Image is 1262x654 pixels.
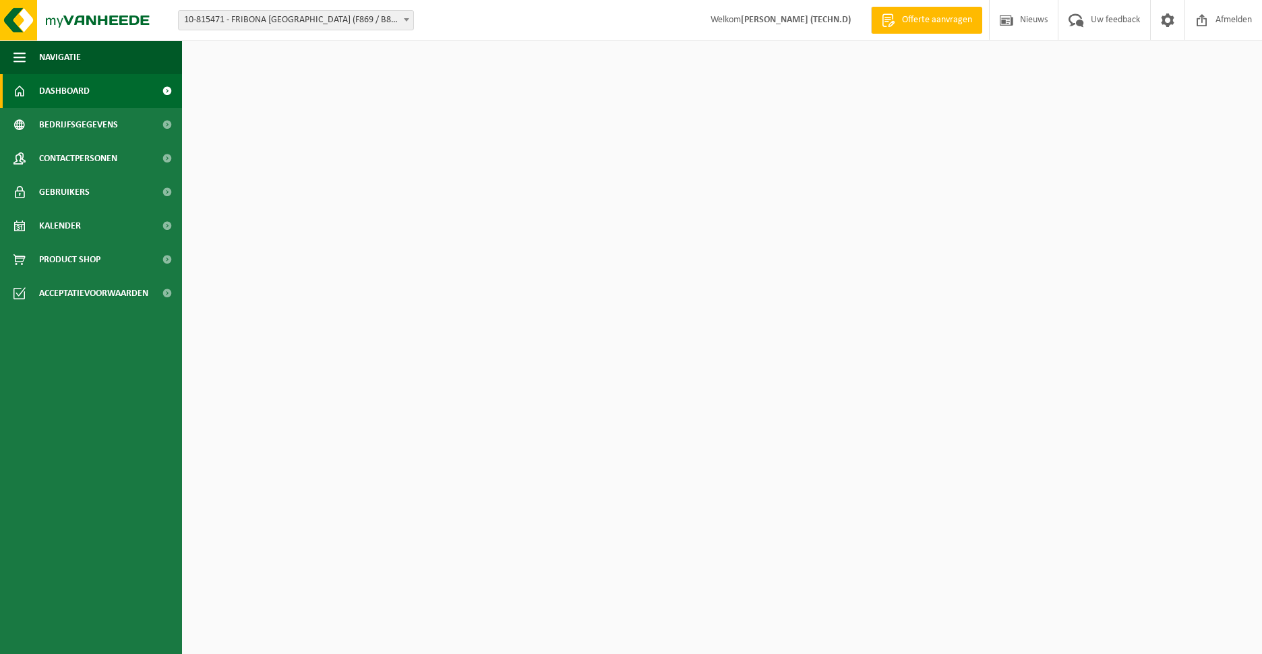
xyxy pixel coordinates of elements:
span: Dashboard [39,74,90,108]
span: Navigatie [39,40,81,74]
span: Product Shop [39,243,100,276]
span: 10-815471 - FRIBONA NV (F869 / B869 / VE1070 / B869H) - OOSTKAMP [178,10,414,30]
span: Bedrijfsgegevens [39,108,118,142]
strong: [PERSON_NAME] (TECHN.D) [741,15,851,25]
span: Contactpersonen [39,142,117,175]
a: Offerte aanvragen [871,7,982,34]
span: Kalender [39,209,81,243]
span: Acceptatievoorwaarden [39,276,148,310]
span: Gebruikers [39,175,90,209]
span: Offerte aanvragen [899,13,975,27]
span: 10-815471 - FRIBONA NV (F869 / B869 / VE1070 / B869H) - OOSTKAMP [179,11,413,30]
